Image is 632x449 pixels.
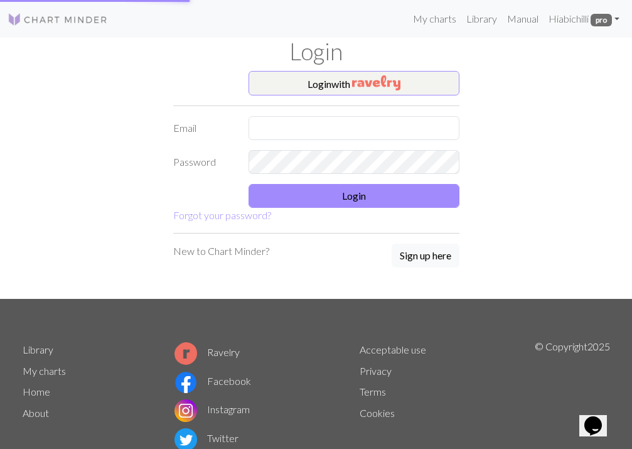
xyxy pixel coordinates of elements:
[23,407,49,419] a: About
[249,71,459,96] button: Loginwith
[23,344,53,355] a: Library
[174,403,250,415] a: Instagram
[15,38,618,66] h1: Login
[461,6,502,31] a: Library
[173,244,269,259] p: New to Chart Minder?
[174,342,197,365] img: Ravelry logo
[23,386,50,398] a: Home
[166,116,241,140] label: Email
[173,209,271,221] a: Forgot your password?
[392,244,459,268] button: Sign up here
[591,14,612,26] span: pro
[392,244,459,269] a: Sign up here
[502,6,544,31] a: Manual
[174,432,238,444] a: Twitter
[23,365,66,377] a: My charts
[360,365,392,377] a: Privacy
[360,407,395,419] a: Cookies
[579,399,619,436] iframe: chat widget
[174,346,240,358] a: Ravelry
[166,150,241,174] label: Password
[8,12,108,27] img: Logo
[360,386,386,398] a: Terms
[249,184,459,208] button: Login
[174,375,251,387] a: Facebook
[360,344,426,355] a: Acceptable use
[174,371,197,394] img: Facebook logo
[174,399,197,422] img: Instagram logo
[408,6,461,31] a: My charts
[352,75,400,90] img: Ravelry
[544,6,624,31] a: Hiabichilli pro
